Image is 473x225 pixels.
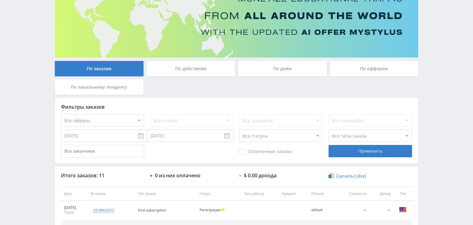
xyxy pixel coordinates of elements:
span: First subscription [138,208,166,212]
img: xlsx [329,173,334,179]
th: Доход [370,187,394,201]
div: По дням [238,61,327,76]
th: № заказа [87,187,135,201]
div: 15:45 [64,210,84,215]
div: Применить [329,145,412,157]
div: Итого заказов: 11 [61,173,144,178]
th: Тип заказа [135,187,196,201]
a: Скачать (.xlsx) [329,173,366,179]
div: По офферам [330,61,418,76]
div: default [311,208,332,212]
td: — [370,201,394,220]
div: По локальному лендингу [55,79,144,95]
th: Дата [61,187,87,201]
div: По действиям [147,61,235,76]
input: Все заказчики [61,145,144,157]
span: Скачать (.xlsx) [336,174,366,179]
div: 0 из них оплачено [155,173,200,178]
th: Предмет [279,187,308,201]
span: Оплаченные заказы [239,149,292,155]
span: Регистрация [200,207,220,212]
span: Холд [221,208,224,211]
div: $ 0.00 дохода [244,173,277,178]
th: Гео [394,187,412,201]
th: Потоки [308,187,335,201]
div: Фильтры заказов [61,104,412,110]
img: usa.png [399,206,406,213]
th: Стоимость [335,187,370,201]
th: Статус [196,187,242,201]
div: По заказам [55,61,144,76]
td: — [335,201,370,220]
div: [DATE] [64,205,84,210]
th: Тип работы [241,187,279,201]
div: stl#9523315 [93,208,114,213]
